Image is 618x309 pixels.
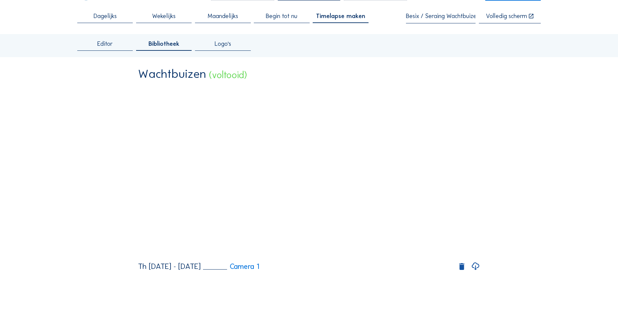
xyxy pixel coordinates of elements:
div: Wachtbuizen [138,68,206,80]
a: Camera 1 [203,263,259,270]
video: Your browser does not support the video tag. [138,86,480,256]
span: Maandelijks [208,13,238,19]
span: Editor [97,41,113,47]
div: Volledig scherm [486,13,527,19]
span: Wekelijks [152,13,176,19]
span: Begin tot nu [266,13,297,19]
span: Logo's [215,41,231,47]
span: Timelapse maken [316,13,365,19]
div: Th [DATE] - [DATE] [138,263,201,270]
div: (voltooid) [209,70,247,80]
span: Bibliotheek [148,41,179,47]
span: Dagelijks [94,13,117,19]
